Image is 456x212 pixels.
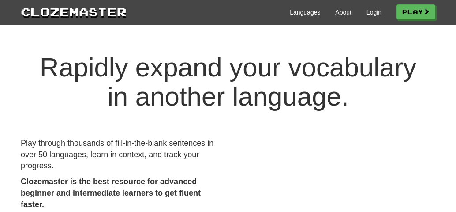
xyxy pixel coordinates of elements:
p: Play through thousands of fill-in-the-blank sentences in over 50 languages, learn in context, and... [21,138,221,172]
a: Play [396,4,435,19]
a: Clozemaster [21,4,127,20]
a: About [335,8,351,17]
a: Login [366,8,381,17]
a: Languages [290,8,320,17]
strong: Clozemaster is the best resource for advanced beginner and intermediate learners to get fluent fa... [21,177,201,208]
